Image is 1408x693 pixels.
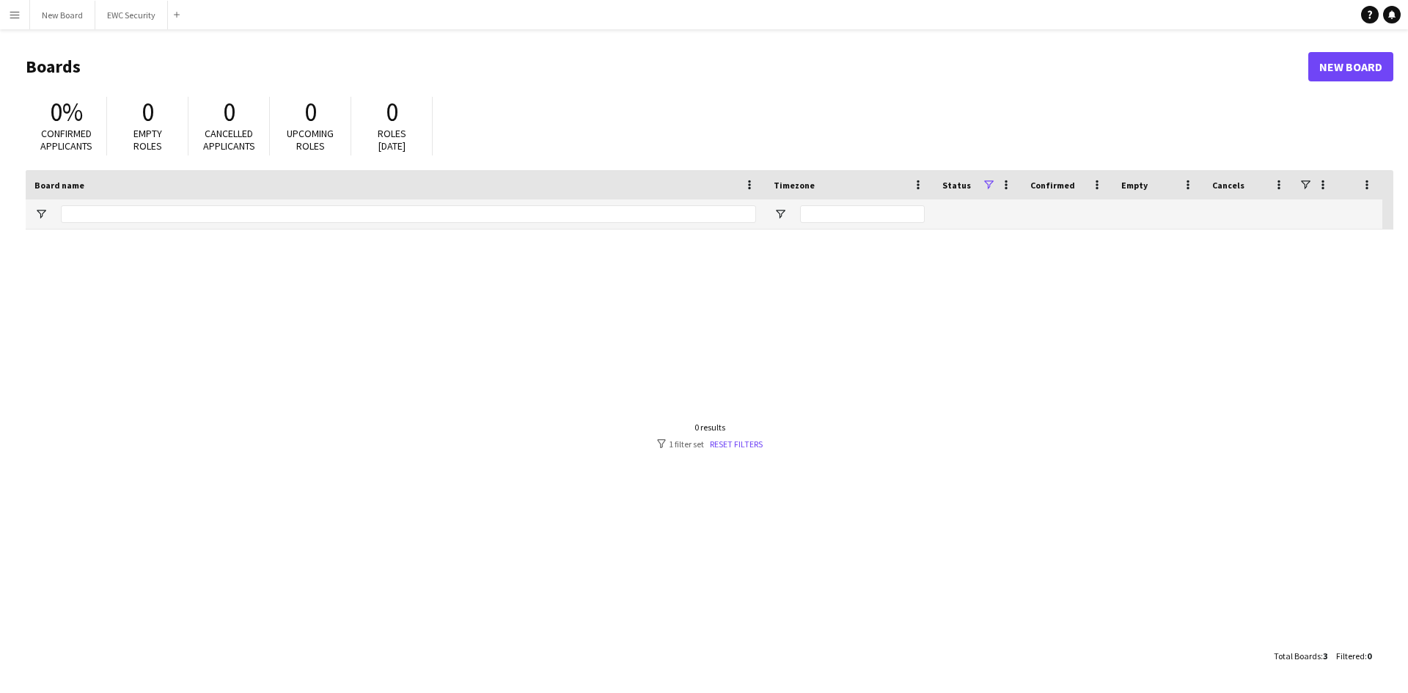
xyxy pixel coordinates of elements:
span: Cancelled applicants [203,127,255,153]
span: Status [942,180,971,191]
span: Timezone [774,180,815,191]
span: Board name [34,180,84,191]
span: 0 [1367,650,1371,661]
div: 1 filter set [657,439,763,450]
span: 0% [50,96,83,128]
button: New Board [30,1,95,29]
input: Timezone Filter Input [800,205,925,223]
input: Board name Filter Input [61,205,756,223]
span: 3 [1323,650,1327,661]
span: Empty [1121,180,1148,191]
h1: Boards [26,56,1308,78]
span: Empty roles [133,127,162,153]
button: Open Filter Menu [34,208,48,221]
div: 0 results [657,422,763,433]
div: : [1336,642,1371,670]
a: New Board [1308,52,1393,81]
span: Total Boards [1274,650,1321,661]
a: Reset filters [710,439,763,450]
span: Roles [DATE] [378,127,406,153]
span: Confirmed [1030,180,1075,191]
span: 0 [142,96,154,128]
span: Confirmed applicants [40,127,92,153]
span: 0 [223,96,235,128]
span: Filtered [1336,650,1365,661]
button: Open Filter Menu [774,208,787,221]
span: 0 [304,96,317,128]
button: EWC Security [95,1,168,29]
div: : [1274,642,1327,670]
span: Upcoming roles [287,127,334,153]
span: Cancels [1212,180,1244,191]
span: 0 [386,96,398,128]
